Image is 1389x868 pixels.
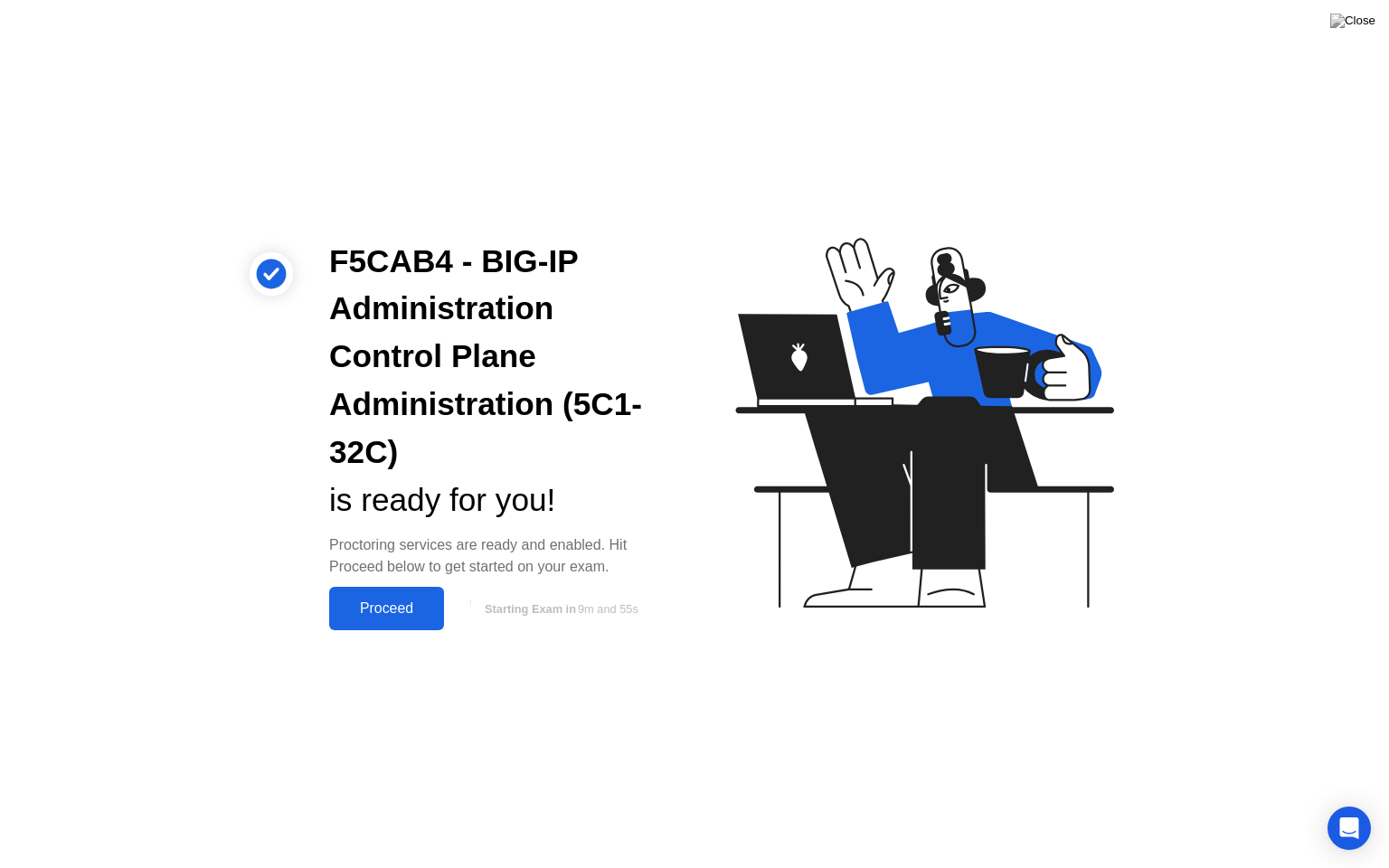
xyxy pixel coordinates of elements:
[1330,14,1375,28] img: Close
[329,534,666,578] div: Proctoring services are ready and enabled. Hit Proceed below to get started on your exam.
[578,602,638,616] span: 9m and 55s
[1328,807,1371,850] div: Open Intercom Messenger
[329,238,666,476] div: F5CAB4 - BIG-IP Administration Control Plane Administration (5C1-32C)
[453,591,666,626] button: Starting Exam in9m and 55s
[329,476,666,524] div: is ready for you!
[335,600,439,617] div: Proceed
[329,587,444,630] button: Proceed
